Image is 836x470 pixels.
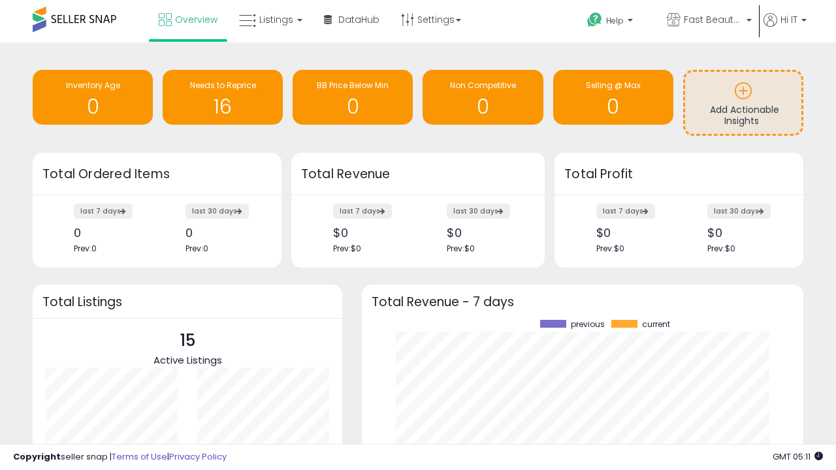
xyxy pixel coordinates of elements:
p: 15 [153,328,222,353]
a: Add Actionable Insights [685,72,801,134]
label: last 7 days [74,204,133,219]
label: last 7 days [333,204,392,219]
div: seller snap | | [13,451,227,463]
label: last 30 days [185,204,249,219]
h1: 0 [39,96,146,117]
label: last 30 days [707,204,771,219]
h1: 0 [560,96,667,117]
h1: 16 [169,96,276,117]
a: Privacy Policy [169,450,227,463]
label: last 30 days [447,204,510,219]
h3: Total Revenue - 7 days [372,297,794,307]
span: Help [606,15,624,26]
a: Help [577,2,655,42]
span: Selling @ Max [586,80,641,91]
span: Prev: $0 [707,243,735,254]
label: last 7 days [596,204,655,219]
span: BB Price Below Min [317,80,389,91]
span: Prev: $0 [447,243,475,254]
span: 2025-10-13 05:11 GMT [773,450,823,463]
span: Prev: 0 [74,243,97,254]
span: Add Actionable Insights [710,103,779,128]
h1: 0 [299,96,406,117]
div: $0 [333,226,408,240]
h3: Total Ordered Items [42,165,272,183]
span: previous [571,320,605,329]
a: Terms of Use [112,450,167,463]
a: Needs to Reprice 16 [163,70,283,125]
div: $0 [707,226,780,240]
h3: Total Listings [42,297,332,307]
span: Needs to Reprice [190,80,256,91]
span: Prev: 0 [185,243,208,254]
a: BB Price Below Min 0 [293,70,413,125]
a: Selling @ Max 0 [553,70,673,125]
div: $0 [596,226,669,240]
strong: Copyright [13,450,61,463]
div: 0 [74,226,147,240]
a: Non Competitive 0 [423,70,543,125]
span: Overview [175,13,217,26]
div: 0 [185,226,259,240]
a: Hi IT [764,13,807,42]
span: Prev: $0 [596,243,624,254]
a: Inventory Age 0 [33,70,153,125]
span: Hi IT [780,13,797,26]
span: Prev: $0 [333,243,361,254]
span: Active Listings [153,353,222,367]
span: Inventory Age [66,80,120,91]
span: DataHub [338,13,379,26]
div: $0 [447,226,522,240]
span: Fast Beauty ([GEOGRAPHIC_DATA]) [684,13,743,26]
h3: Total Revenue [301,165,535,183]
span: Listings [259,13,293,26]
i: Get Help [587,12,603,28]
h3: Total Profit [564,165,794,183]
span: Non Competitive [450,80,516,91]
span: current [642,320,670,329]
h1: 0 [429,96,536,117]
